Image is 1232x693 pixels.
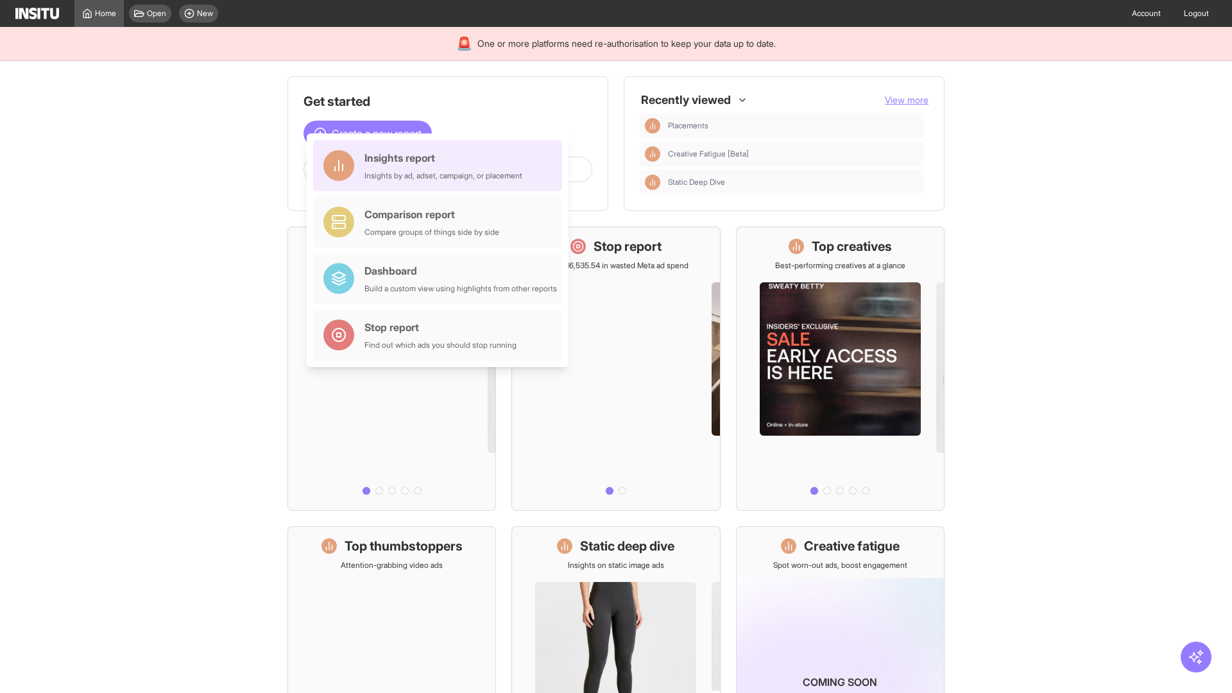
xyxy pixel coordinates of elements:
[304,121,432,146] button: Create a new report
[364,207,499,222] div: Comparison report
[668,121,918,131] span: Placements
[345,537,463,555] h1: Top thumbstoppers
[668,149,918,159] span: Creative Fatigue [Beta]
[543,261,689,271] p: Save £16,535.54 in wasted Meta ad spend
[668,177,725,187] span: Static Deep Dive
[147,8,166,19] span: Open
[645,175,660,190] div: Insights
[364,171,522,181] div: Insights by ad, adset, campaign, or placement
[364,320,517,335] div: Stop report
[594,237,662,255] h1: Stop report
[885,94,928,107] button: View more
[736,227,945,511] a: Top creativesBest-performing creatives at a glance
[304,92,592,110] h1: Get started
[287,227,496,511] a: What's live nowSee all active ads instantly
[364,227,499,237] div: Compare groups of things side by side
[885,94,928,105] span: View more
[511,227,720,511] a: Stop reportSave £16,535.54 in wasted Meta ad spend
[15,8,59,19] img: Logo
[364,284,557,294] div: Build a custom view using highlights from other reports
[775,261,905,271] p: Best-performing creatives at a glance
[668,149,749,159] span: Creative Fatigue [Beta]
[645,118,660,133] div: Insights
[332,126,422,141] span: Create a new report
[668,177,918,187] span: Static Deep Dive
[364,263,557,278] div: Dashboard
[645,146,660,162] div: Insights
[668,121,708,131] span: Placements
[477,37,776,50] span: One or more platforms need re-authorisation to keep your data up to date.
[341,560,443,570] p: Attention-grabbing video ads
[364,150,522,166] div: Insights report
[364,340,517,350] div: Find out which ads you should stop running
[580,537,674,555] h1: Static deep dive
[197,8,213,19] span: New
[568,560,664,570] p: Insights on static image ads
[95,8,116,19] span: Home
[812,237,892,255] h1: Top creatives
[456,35,472,53] div: 🚨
